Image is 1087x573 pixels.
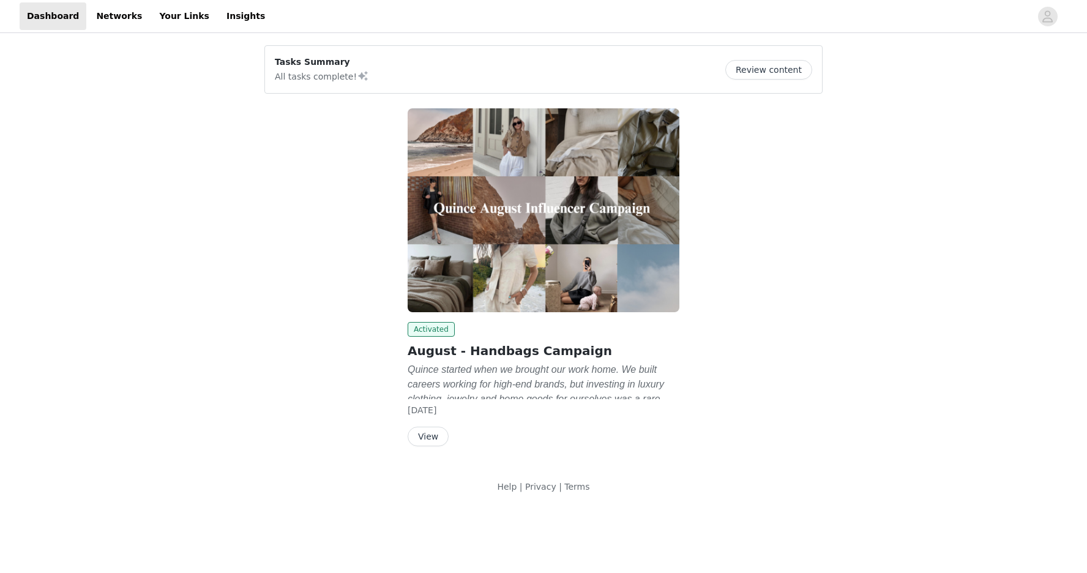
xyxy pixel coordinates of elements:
[275,69,369,83] p: All tasks complete!
[275,56,369,69] p: Tasks Summary
[725,60,812,80] button: Review content
[559,482,562,492] span: |
[408,364,668,448] em: Quince started when we brought our work home. We built careers working for high-end brands, but i...
[408,108,679,312] img: Quince
[525,482,556,492] a: Privacy
[89,2,149,30] a: Networks
[219,2,272,30] a: Insights
[408,405,436,415] span: [DATE]
[408,427,449,446] button: View
[152,2,217,30] a: Your Links
[408,432,449,441] a: View
[408,322,455,337] span: Activated
[564,482,589,492] a: Terms
[497,482,517,492] a: Help
[520,482,523,492] span: |
[1042,7,1053,26] div: avatar
[408,342,679,360] h2: August - Handbags Campaign
[20,2,86,30] a: Dashboard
